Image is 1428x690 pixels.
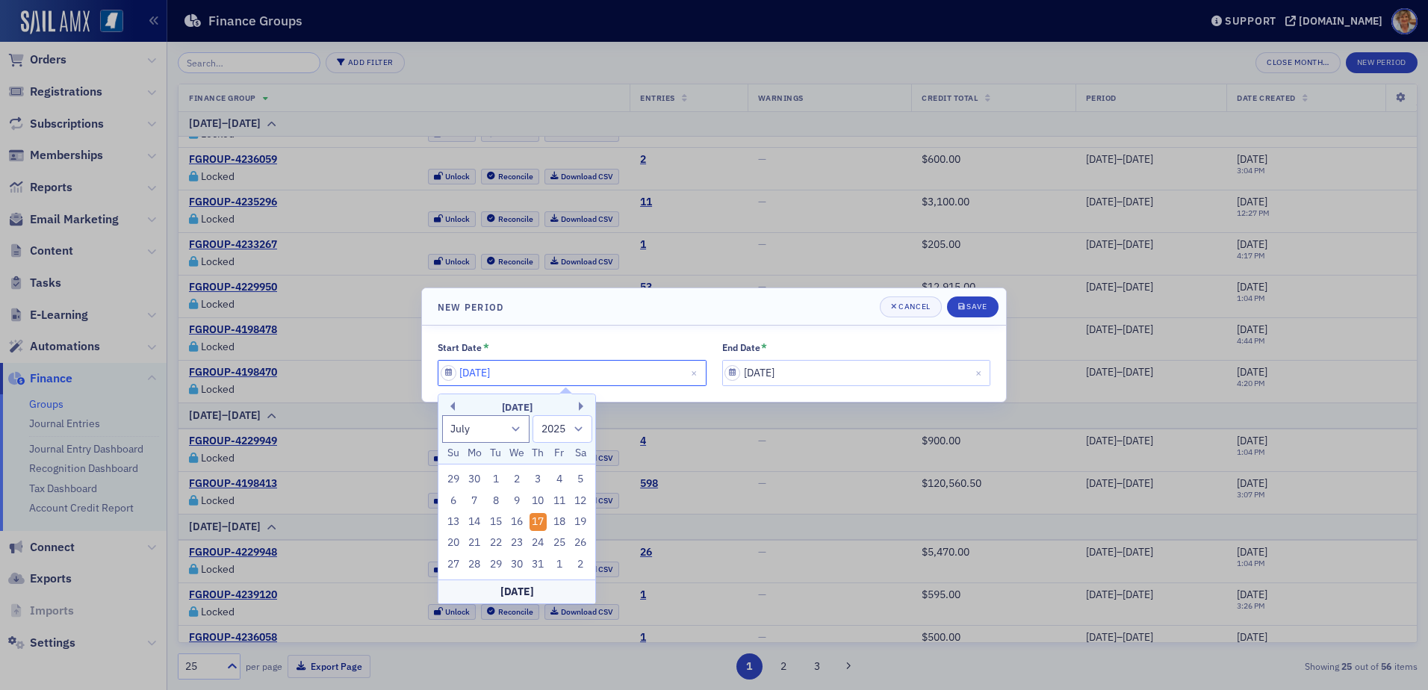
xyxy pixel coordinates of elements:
[508,534,526,552] div: Choose Wednesday, July 23rd, 2025
[550,470,568,488] div: Choose Friday, July 4th, 2025
[465,534,483,552] div: Choose Monday, July 21st, 2025
[508,492,526,510] div: Choose Wednesday, July 9th, 2025
[571,513,589,531] div: Choose Saturday, July 19th, 2025
[966,302,987,311] div: Save
[465,492,483,510] div: Choose Monday, July 7th, 2025
[550,513,568,531] div: Choose Friday, July 18th, 2025
[438,400,595,415] div: [DATE]
[880,296,942,317] button: Cancel
[483,341,489,355] abbr: This field is required
[444,556,462,574] div: Choose Sunday, July 27th, 2025
[438,342,482,353] div: Start Date
[508,556,526,574] div: Choose Wednesday, July 30th, 2025
[579,402,588,411] button: Next Month
[487,556,505,574] div: Choose Tuesday, July 29th, 2025
[443,469,592,575] div: month 2025-07
[550,556,568,574] div: Choose Friday, August 1st, 2025
[438,360,707,386] input: MM/DD/YYYY
[530,534,547,552] div: Choose Thursday, July 24th, 2025
[571,534,589,552] div: Choose Saturday, July 26th, 2025
[446,402,455,411] button: Previous Month
[487,534,505,552] div: Choose Tuesday, July 22nd, 2025
[444,444,462,462] div: Su
[465,470,483,488] div: Choose Monday, June 30th, 2025
[444,534,462,552] div: Choose Sunday, July 20th, 2025
[508,470,526,488] div: Choose Wednesday, July 2nd, 2025
[571,556,589,574] div: Choose Saturday, August 2nd, 2025
[465,556,483,574] div: Choose Monday, July 28th, 2025
[530,556,547,574] div: Choose Thursday, July 31st, 2025
[444,513,462,531] div: Choose Sunday, July 13th, 2025
[530,444,547,462] div: Th
[508,513,526,531] div: Choose Wednesday, July 16th, 2025
[487,492,505,510] div: Choose Tuesday, July 8th, 2025
[550,492,568,510] div: Choose Friday, July 11th, 2025
[444,492,462,510] div: Choose Sunday, July 6th, 2025
[530,492,547,510] div: Choose Thursday, July 10th, 2025
[571,444,589,462] div: Sa
[686,360,707,386] button: Close
[438,579,595,603] div: [DATE]
[530,470,547,488] div: Choose Thursday, July 3rd, 2025
[722,360,991,386] input: MM/DD/YYYY
[438,300,503,314] h4: New Period
[487,470,505,488] div: Choose Tuesday, July 1st, 2025
[487,513,505,531] div: Choose Tuesday, July 15th, 2025
[571,470,589,488] div: Choose Saturday, July 5th, 2025
[530,513,547,531] div: Choose Thursday, July 17th, 2025
[465,513,483,531] div: Choose Monday, July 14th, 2025
[508,444,526,462] div: We
[487,444,505,462] div: Tu
[947,296,999,317] button: Save
[550,534,568,552] div: Choose Friday, July 25th, 2025
[550,444,568,462] div: Fr
[898,302,930,311] div: Cancel
[465,444,483,462] div: Mo
[722,342,760,353] div: End Date
[444,470,462,488] div: Choose Sunday, June 29th, 2025
[761,341,767,355] abbr: This field is required
[571,492,589,510] div: Choose Saturday, July 12th, 2025
[970,360,990,386] button: Close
